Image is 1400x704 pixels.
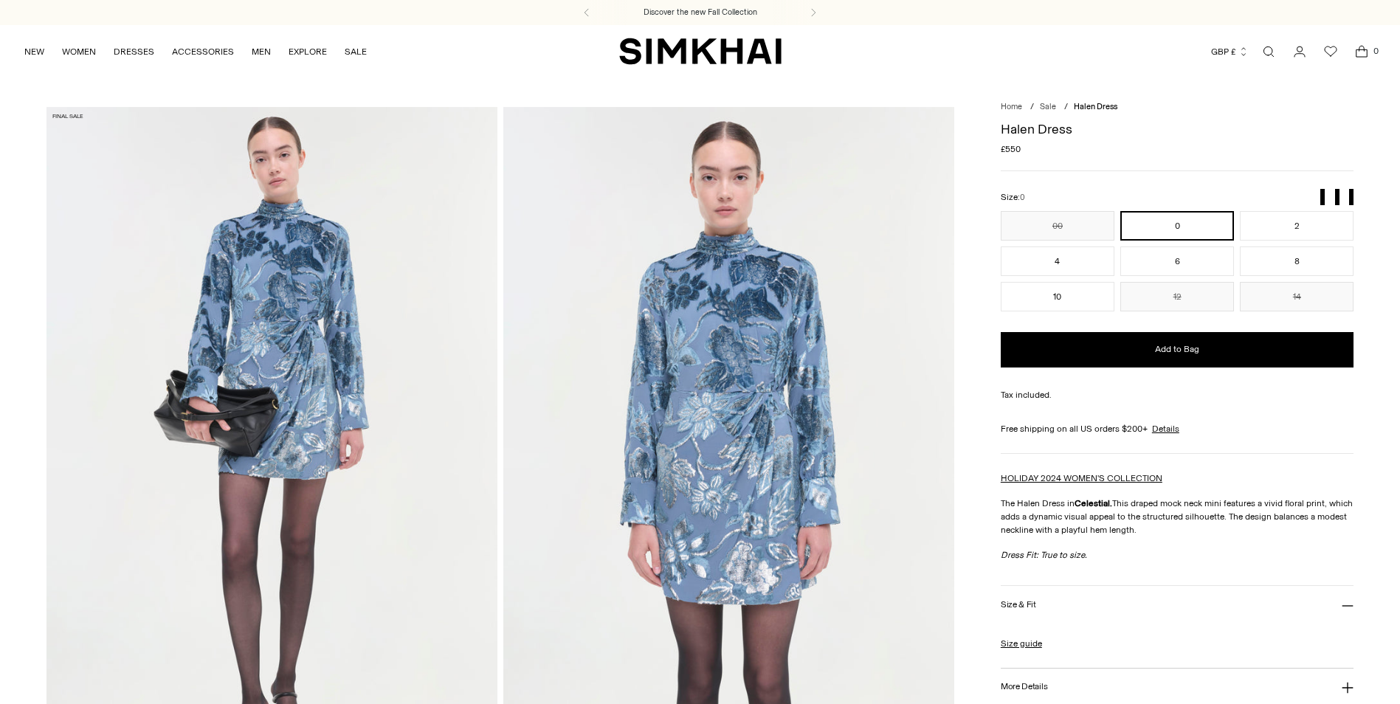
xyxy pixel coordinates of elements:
button: 14 [1240,282,1354,311]
a: EXPLORE [289,35,327,68]
button: 4 [1001,246,1114,276]
h3: Size & Fit [1001,600,1036,610]
a: HOLIDAY 2024 WOMEN'S COLLECTION [1001,473,1162,483]
a: NEW [24,35,44,68]
span: 0 [1369,44,1382,58]
div: / [1030,101,1034,114]
h3: More Details [1001,682,1047,691]
label: Size: [1001,190,1025,204]
div: / [1064,101,1068,114]
button: 6 [1120,246,1234,276]
a: WOMEN [62,35,96,68]
a: DRESSES [114,35,154,68]
button: Size & Fit [1001,586,1354,624]
button: 12 [1120,282,1234,311]
h1: Halen Dress [1001,122,1354,136]
a: ACCESSORIES [172,35,234,68]
a: Open search modal [1254,37,1283,66]
a: Open cart modal [1347,37,1376,66]
a: Sale [1040,102,1056,111]
strong: Celestial. [1075,498,1112,508]
a: Go to the account page [1285,37,1314,66]
a: Details [1152,422,1179,435]
span: £550 [1001,142,1021,156]
em: Dress Fit: True to size. [1001,550,1087,560]
a: Discover the new Fall Collection [644,7,757,18]
a: SALE [345,35,367,68]
span: 0 [1020,193,1025,202]
button: GBP £ [1211,35,1249,68]
a: SIMKHAI [619,37,782,66]
a: Home [1001,102,1022,111]
button: 8 [1240,246,1354,276]
a: Size guide [1001,637,1042,650]
button: 2 [1240,211,1354,241]
nav: breadcrumbs [1001,101,1354,114]
div: Tax included. [1001,388,1354,401]
a: MEN [252,35,271,68]
button: 10 [1001,282,1114,311]
button: Add to Bag [1001,332,1354,367]
a: Wishlist [1316,37,1345,66]
button: 00 [1001,211,1114,241]
button: 0 [1120,211,1234,241]
span: Halen Dress [1074,102,1117,111]
p: The Halen Dress in This draped mock neck mini features a vivid floral print, which adds a dynamic... [1001,497,1354,536]
div: Free shipping on all US orders $200+ [1001,422,1354,435]
span: Add to Bag [1155,343,1199,356]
